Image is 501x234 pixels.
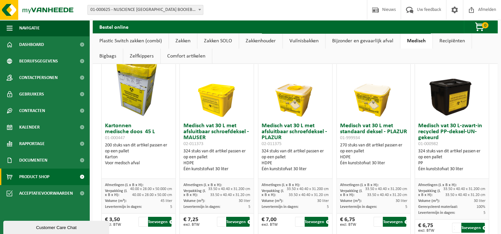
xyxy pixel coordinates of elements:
[123,49,160,64] a: Zelfkippers
[340,123,407,141] h3: Medisch vat 30 L met standaard deksel - PLAZUR
[262,141,281,146] span: 02-011375
[476,205,485,209] span: 100%
[418,189,440,197] span: Verpakking (L x B x H):
[19,69,58,86] span: Contactpersonen
[340,205,377,209] span: Levertermijn in dagen:
[138,217,147,227] input: 1
[19,185,73,202] span: Acceptatievoorwaarden
[248,205,250,209] span: 5
[418,160,485,166] div: PP
[183,166,250,172] div: Één kunststofvat 30 liter
[418,183,457,187] span: Afmetingen (L x B x H):
[210,193,250,197] span: 33.50 x 40.40 x 31.20 cm
[161,49,212,64] a: Comfort artikelen
[418,205,458,209] span: Gerecycleerd materiaal:
[19,169,49,185] span: Product Shop
[105,183,143,187] span: Afmetingen (L x B x H):
[184,54,250,120] img: 02-011373
[93,49,123,64] a: Bigbags
[395,199,407,203] span: 30 liter
[105,123,172,141] h3: Kartonnen medische doos 45 L
[105,160,172,166] div: Voor medisch afval
[262,205,298,209] span: Levertermijn in dagen:
[418,148,485,172] div: 324 stuks van dit artikel passen er op een pallet
[365,187,407,191] span: 33.50 x 40.40 x 31.200 cm
[340,136,360,140] span: 01-999934
[262,54,328,120] img: 02-011375
[326,33,400,49] a: Bijzonder en gevaarlijk afval
[405,205,407,209] span: 5
[105,199,126,203] span: Volume (m³):
[19,20,40,36] span: Navigatie
[93,20,135,33] h2: Bestel online
[19,36,44,53] span: Dashboard
[262,123,329,147] h3: Medisch vat 30 L met afsluitbaar schroefdeksel - PLAZUR
[19,53,58,69] span: Bedrijfsgegevens
[295,217,304,227] input: 1
[452,223,461,233] input: 1
[305,217,328,227] button: Toevoegen
[418,211,455,215] span: Levertermijn in dagen:
[226,217,250,227] button: Toevoegen
[105,54,172,120] img: 01-000447
[105,142,172,166] div: 200 stuks van dit artikel passen er op een pallet
[340,223,356,227] span: excl. BTW
[262,217,278,227] div: € 7,00
[183,141,203,146] span: 02-011373
[93,33,169,49] a: Plastic Switch zakken (combi)
[105,217,121,227] div: € 3,50
[105,136,125,140] span: 01-000447
[130,187,172,191] span: 40.00 x 28.00 x 50.000 cm
[317,199,329,203] span: 30 liter
[262,199,283,203] span: Volume (m³):
[461,223,485,233] button: Toevoegen
[418,123,485,147] h3: Medisch vat 30 L-zwart-in recycled PP-deksel-UN-gekeurd
[183,183,222,187] span: Afmetingen (L x B x H):
[19,102,45,119] span: Contracten
[262,223,278,227] span: excl. BTW
[419,54,485,120] img: 01-000982
[400,33,432,49] a: Medisch
[464,20,497,33] button: 0
[3,219,111,234] iframe: chat widget
[183,223,199,227] span: excl. BTW
[327,205,329,209] span: 5
[105,189,127,197] span: Verpakking (L x B x H):
[262,148,329,172] div: 324 stuks van dit artikel passen er op een pallet
[262,183,300,187] span: Afmetingen (L x B x H):
[418,199,440,203] span: Volume (m³):
[340,142,407,166] div: 270 stuks van dit artikel passen er op een pallet
[283,33,325,49] a: Vuilnisbakken
[19,119,40,136] span: Kalender
[19,136,45,152] span: Rapportage
[87,5,203,15] span: 01-000625 - NUSCIENCE BELGIUM BOOIEBOS - DRONGEN
[418,223,434,233] div: € 6,75
[262,166,329,172] div: Één kunststofvat 30 liter
[474,199,485,203] span: 30 liter
[239,33,282,49] a: Zakkenhouder
[482,22,488,28] span: 0
[183,189,205,197] span: Verpakking (L x B x H):
[217,217,225,227] input: 1
[483,211,485,215] span: 5
[239,199,250,203] span: 30 liter
[433,33,472,49] a: Recipiënten
[19,86,44,102] span: Gebruikers
[383,217,406,227] button: Toevoegen
[105,154,172,160] div: Karton
[340,199,362,203] span: Volume (m³):
[183,205,220,209] span: Levertermijn in dagen:
[183,148,250,172] div: 324 stuks van dit artikel passen er op een pallet
[208,187,250,191] span: 33.50 x 40.40 x 31.200 cm
[262,160,329,166] div: HDPE
[88,5,203,15] span: 01-000625 - NUSCIENCE BELGIUM BOOIEBOS - DRONGEN
[105,205,142,209] span: Levertermijn in dagen:
[148,217,172,227] button: Toevoegen
[340,189,362,197] span: Verpakking (L x B x H):
[183,217,199,227] div: € 7,25
[170,205,172,209] span: 5
[418,141,438,146] span: 01-000982
[169,33,197,49] a: Zakken
[105,223,121,227] span: excl. BTW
